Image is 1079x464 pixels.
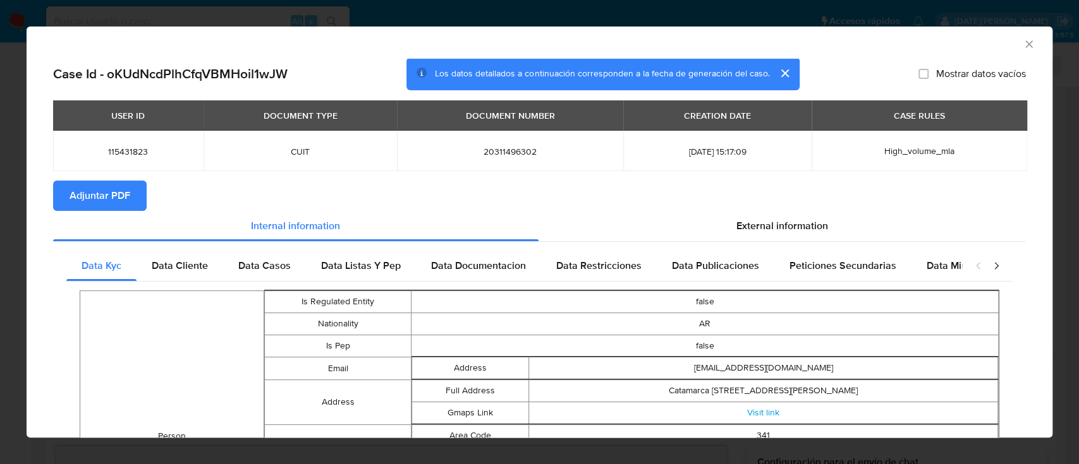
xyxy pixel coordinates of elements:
[672,258,759,273] span: Data Publicaciones
[431,258,526,273] span: Data Documentacion
[736,218,828,233] span: External information
[256,105,345,126] div: DOCUMENT TYPE
[435,68,769,80] span: Los datos detallados a continuación corresponden a la fecha de generación del caso.
[412,402,529,424] td: Gmaps Link
[529,425,998,447] td: 341
[68,146,188,157] span: 115431823
[264,357,411,380] td: Email
[927,258,996,273] span: Data Minoridad
[638,146,796,157] span: [DATE] 15:17:09
[676,105,759,126] div: CREATION DATE
[152,258,208,273] span: Data Cliente
[1023,38,1034,49] button: Cerrar ventana
[70,182,130,210] span: Adjuntar PDF
[27,27,1052,437] div: closure-recommendation-modal
[53,211,1026,241] div: Detailed info
[321,258,401,273] span: Data Listas Y Pep
[82,258,121,273] span: Data Kyc
[529,380,998,402] td: Catamarca [STREET_ADDRESS][PERSON_NAME]
[264,335,411,357] td: Is Pep
[769,58,800,88] button: cerrar
[936,68,1026,80] span: Mostrar datos vacíos
[747,407,779,419] a: Visit link
[411,291,999,313] td: false
[264,291,411,313] td: Is Regulated Entity
[529,357,998,379] td: [EMAIL_ADDRESS][DOMAIN_NAME]
[251,218,340,233] span: Internal information
[886,105,953,126] div: CASE RULES
[458,105,563,126] div: DOCUMENT NUMBER
[789,258,896,273] span: Peticiones Secundarias
[53,181,147,211] button: Adjuntar PDF
[411,335,999,357] td: false
[412,380,529,402] td: Full Address
[412,146,608,157] span: 20311496302
[53,66,288,82] h2: Case Id - oKUdNcdPlhCfqVBMHoil1wJW
[264,380,411,425] td: Address
[918,69,929,79] input: Mostrar datos vacíos
[412,425,529,447] td: Area Code
[264,313,411,335] td: Nationality
[238,258,291,273] span: Data Casos
[411,313,999,335] td: AR
[556,258,642,273] span: Data Restricciones
[104,105,152,126] div: USER ID
[66,251,962,281] div: Detailed internal info
[219,146,382,157] span: CUIT
[412,357,529,379] td: Address
[884,145,954,157] span: High_volume_mla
